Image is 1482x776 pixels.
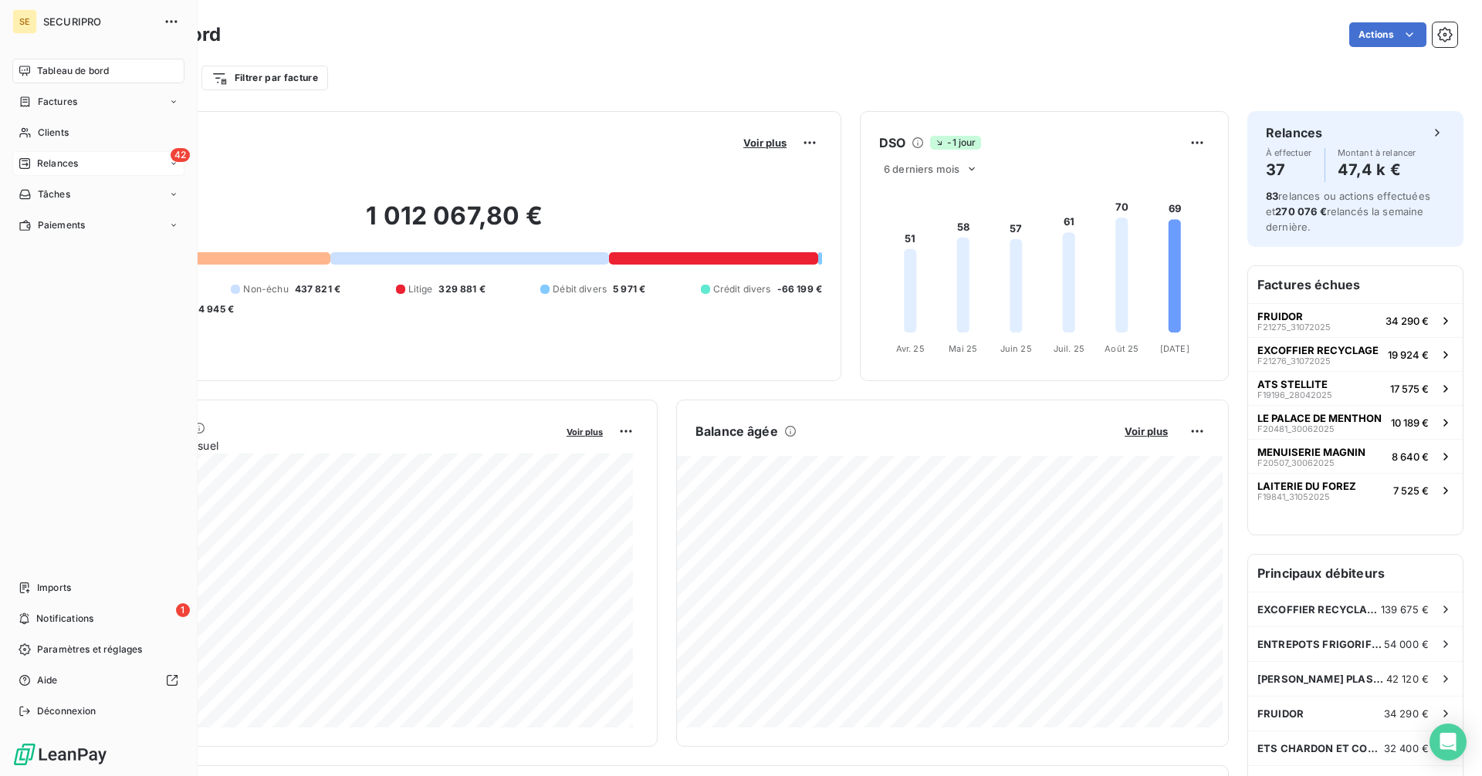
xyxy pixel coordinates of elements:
span: 10 189 € [1391,417,1429,429]
span: -66 199 € [777,282,822,296]
span: ATS STELLITE [1257,378,1328,390]
span: EXCOFFIER RECYCLAGE [1257,344,1379,356]
span: F21276_31072025 [1257,356,1331,366]
h4: 37 [1266,157,1312,182]
span: 139 675 € [1381,603,1429,616]
a: Aide [12,668,184,693]
span: LAITERIE DU FOREZ [1257,480,1356,492]
span: EXCOFFIER RECYCLAGE [1257,603,1381,616]
div: SE [12,9,37,34]
span: Tâches [38,187,70,201]
button: Voir plus [562,424,607,438]
span: relances ou actions effectuées et relancés la semaine dernière. [1266,190,1430,233]
span: Imports [37,581,71,595]
span: 329 881 € [438,282,485,296]
span: 42 [171,148,190,162]
span: FRUIDOR [1257,310,1303,322]
span: Voir plus [743,137,787,149]
span: 437 821 € [295,282,340,296]
tspan: Juin 25 [1000,343,1032,354]
span: 83 [1266,190,1278,202]
span: ENTREPOTS FRIGORIFIQUES DU VELAY [1257,638,1384,650]
span: Clients [38,126,69,140]
tspan: Juil. 25 [1054,343,1084,354]
span: LE PALACE DE MENTHON [1257,412,1382,424]
span: FRUIDOR [1257,707,1304,720]
span: F21275_31072025 [1257,322,1331,332]
h6: Factures échues [1248,266,1463,303]
span: MENUISERIE MAGNIN [1257,446,1365,458]
button: LE PALACE DE MENTHONF20481_3006202510 189 € [1248,405,1463,439]
tspan: [DATE] [1160,343,1189,354]
span: ETS CHARDON ET COUCHOUD [1257,742,1384,754]
span: 34 290 € [1386,315,1429,327]
span: Montant à relancer [1338,148,1416,157]
button: ATS STELLITEF19196_2804202517 575 € [1248,371,1463,405]
span: Crédit divers [713,282,771,296]
h6: DSO [879,133,905,152]
span: Débit divers [553,282,607,296]
span: Factures [38,95,77,109]
tspan: Avr. 25 [896,343,925,354]
span: SECURIPRO [43,15,154,28]
span: Relances [37,157,78,170]
button: FRUIDORF21275_3107202534 290 € [1248,303,1463,337]
span: Tableau de bord [37,64,109,78]
span: 6 derniers mois [884,163,959,175]
span: À effectuer [1266,148,1312,157]
span: F19841_31052025 [1257,492,1330,501]
span: Voir plus [1125,425,1168,437]
span: Paiements [38,218,85,232]
span: 17 575 € [1390,383,1429,395]
span: Litige [408,282,433,296]
span: -1 jour [930,136,980,150]
button: MENUISERIE MAGNINF20507_300620258 640 € [1248,439,1463,473]
tspan: Mai 25 [949,343,977,354]
span: Paramètres et réglages [37,643,142,656]
button: Filtrer par facture [201,66,328,90]
span: F19196_28042025 [1257,390,1332,400]
button: Actions [1349,22,1426,47]
span: [PERSON_NAME] PLASTIQUES INNOVATION SAS [1257,673,1386,685]
button: LAITERIE DU FOREZF19841_310520257 525 € [1248,473,1463,507]
button: EXCOFFIER RECYCLAGEF21276_3107202519 924 € [1248,337,1463,371]
span: 8 640 € [1392,450,1429,463]
button: Voir plus [1120,424,1172,438]
span: Déconnexion [37,704,96,718]
h2: 1 012 067,80 € [87,201,822,247]
span: F20507_30062025 [1257,458,1335,467]
img: Logo LeanPay [12,742,108,767]
tspan: Août 25 [1105,343,1139,354]
span: 34 290 € [1384,707,1429,720]
h4: 47,4 k € [1338,157,1416,182]
span: 270 076 € [1275,205,1326,218]
span: Chiffre d'affaires mensuel [87,437,556,454]
span: 7 525 € [1393,484,1429,497]
span: Voir plus [567,427,603,437]
span: Aide [37,673,58,687]
h6: Principaux débiteurs [1248,555,1463,592]
span: 1 [176,603,190,617]
button: Voir plus [739,136,791,150]
h6: Relances [1266,123,1322,142]
span: 54 000 € [1384,638,1429,650]
span: Non-échu [243,282,288,296]
span: -4 945 € [194,302,234,316]
span: 32 400 € [1384,742,1429,754]
span: Notifications [36,612,93,626]
span: 42 120 € [1386,673,1429,685]
h6: Balance âgée [695,422,778,440]
span: 19 924 € [1388,349,1429,361]
div: Open Intercom Messenger [1430,724,1467,761]
span: F20481_30062025 [1257,424,1335,434]
span: 5 971 € [613,282,645,296]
